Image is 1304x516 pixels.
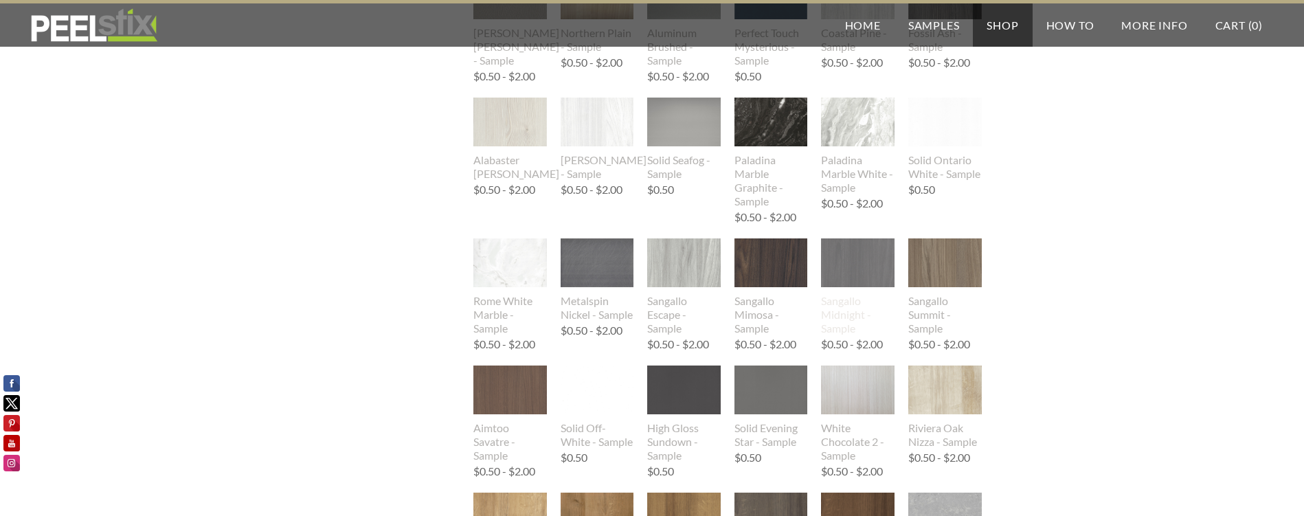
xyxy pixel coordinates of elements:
[821,343,895,438] img: s832171791223022656_p796_i1_w640.jpeg
[561,452,587,463] div: $0.50
[734,452,761,463] div: $0.50
[561,238,634,287] img: s832171791223022656_p813_i1_w640.jpeg
[821,238,895,335] a: Sangallo Midnight - Sample
[473,71,535,82] div: $0.50 - $2.00
[734,238,808,335] a: Sangallo Mimosa - Sample
[473,466,535,477] div: $0.50 - $2.00
[561,343,634,438] img: s832171791223022656_p805_i1_w640.jpeg
[908,452,970,463] div: $0.50 - $2.00
[734,71,761,82] div: $0.50
[908,421,982,449] div: Riviera Oak Nizza - Sample
[908,184,935,195] div: $0.50
[473,238,547,335] a: Rome White Marble - Sample
[647,216,721,311] img: s832171791223022656_p810_i1_w640.jpeg
[561,421,634,449] div: Solid Off-White - Sample
[821,153,895,194] div: Paladina Marble White - Sample
[647,98,721,180] a: Solid Seafog - Sample
[821,421,895,462] div: White Chocolate 2 - Sample
[821,98,895,194] a: Paladina Marble White - Sample
[821,198,883,209] div: $0.50 - $2.00
[647,294,721,335] div: Sangallo Escape - Sample
[647,238,721,335] a: Sangallo Escape - Sample
[561,238,634,321] a: Metalspin Nickel - Sample
[561,153,634,181] div: [PERSON_NAME] - Sample
[908,57,970,68] div: $0.50 - $2.00
[647,343,721,438] img: s832171791223022656_p801_i1_w640.jpeg
[1252,19,1259,32] span: 0
[908,98,982,180] a: Solid Ontario White - Sample
[647,339,709,350] div: $0.50 - $2.00
[821,57,883,68] div: $0.50 - $2.00
[473,153,547,181] div: Alabaster [PERSON_NAME]
[734,216,808,311] img: s832171791223022656_p809_i1_w640.jpeg
[831,3,895,47] a: Home
[473,343,547,438] img: s832171791223022656_p806_i1_w640.jpeg
[821,73,895,172] img: s832171791223022656_p821_i1_w640.jpeg
[734,75,808,170] img: s832171791223022656_p823_i1_w640.jpeg
[734,294,808,335] div: Sangallo Mimosa - Sample
[473,76,547,168] img: s832171791223022656_p843_i1_w738.png
[561,294,634,322] div: Metalspin Nickel - Sample
[647,98,721,146] img: s832171791223022656_p835_i1_w640.jpeg
[734,344,808,438] img: s832171791223022656_p798_i1_w640.jpeg
[821,366,895,462] a: White Chocolate 2 - Sample
[473,366,547,462] a: Aimtoo Savatre - Sample
[561,57,622,68] div: $0.50 - $2.00
[473,217,547,309] img: s832171791223022656_p814_i2_w742.png
[734,366,808,448] a: Solid Evening Star - Sample
[908,366,982,414] img: s832171791223022656_p703_i8_w640.jpeg
[734,212,796,223] div: $0.50 - $2.00
[473,339,535,350] div: $0.50 - $2.00
[821,215,895,311] img: s832171791223022656_p808_i1_w640.jpeg
[473,421,547,462] div: Aimtoo Savatre - Sample
[908,366,982,448] a: Riviera Oak Nizza - Sample
[908,98,982,146] img: s832171791223022656_p820_i2_w2048.jpeg
[821,466,883,477] div: $0.50 - $2.00
[973,3,1032,47] a: Shop
[647,466,674,477] div: $0.50
[908,294,982,335] div: Sangallo Summit - Sample
[647,366,721,462] a: High Gloss Sundown - Sample
[561,184,622,195] div: $0.50 - $2.00
[908,153,982,181] div: Solid Ontario White - Sample
[734,153,808,208] div: Paladina Marble Graphite - Sample
[561,73,634,172] img: s832171791223022656_p840_i1_w690.png
[27,8,160,43] img: REFACE SUPPLIES
[561,366,634,448] a: Solid Off-White - Sample
[734,421,808,449] div: Solid Evening Star - Sample
[1033,3,1108,47] a: How To
[734,339,796,350] div: $0.50 - $2.00
[561,325,622,336] div: $0.50 - $2.00
[908,216,982,311] img: s832171791223022656_p807_i1_w640.jpeg
[821,294,895,335] div: Sangallo Midnight - Sample
[647,421,721,462] div: High Gloss Sundown - Sample
[1202,3,1277,47] a: Cart (0)
[561,98,634,180] a: [PERSON_NAME] - Sample
[647,184,674,195] div: $0.50
[821,339,883,350] div: $0.50 - $2.00
[647,153,721,181] div: Solid Seafog - Sample
[473,294,547,335] div: Rome White Marble - Sample
[647,71,709,82] div: $0.50 - $2.00
[473,184,535,195] div: $0.50 - $2.00
[1108,3,1201,47] a: More Info
[895,3,974,47] a: Samples
[734,98,808,207] a: Paladina Marble Graphite - Sample
[473,98,547,180] a: Alabaster [PERSON_NAME]
[908,238,982,335] a: Sangallo Summit - Sample
[908,339,970,350] div: $0.50 - $2.00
